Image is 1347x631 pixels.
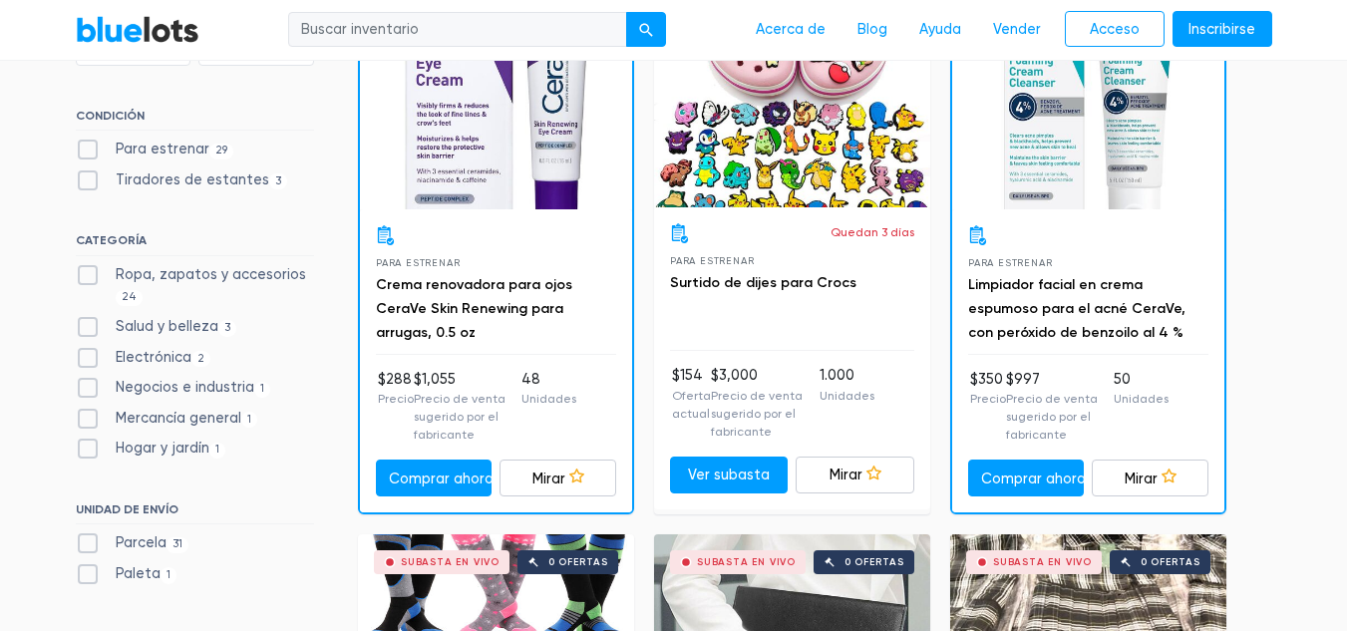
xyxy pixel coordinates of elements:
font: Unidades [1114,392,1169,406]
font: 0 ofertas [548,556,608,568]
a: Blog [842,11,903,49]
font: 0 ofertas [1141,556,1200,568]
a: Mirar [1092,460,1208,496]
font: Para estrenar [968,257,1052,268]
font: Subasta en vivo [401,556,500,568]
a: Crema renovadora para ojos CeraVe Skin Renewing para arrugas, 0.5 oz [376,276,572,341]
font: 48 [521,371,540,388]
font: Unidades [820,389,874,403]
font: Precio [378,392,414,406]
font: 50 [1114,371,1131,388]
font: Mercancía general [116,410,241,427]
font: Quedan 3 días [831,225,914,239]
a: Acerca de [740,11,842,49]
a: Surtido de dijes para Crocs [670,274,856,291]
font: Mirar [532,470,565,486]
font: 3 [275,174,281,187]
font: Precio [970,392,1006,406]
font: 1 [215,443,219,456]
font: Subasta en vivo [697,556,796,568]
a: Mirar [796,457,914,493]
font: Electrónica [116,349,191,366]
font: Paleta [116,565,161,582]
font: Ropa, zapatos y accesorios [116,266,306,283]
font: CONDICIÓN [76,109,145,123]
font: UNIDAD DE ENVÍO [76,502,178,516]
font: Hogar y jardín [116,440,209,457]
font: CATEGORÍA [76,233,147,247]
font: Para estrenar [376,257,460,268]
font: $1,055 [414,371,456,388]
font: 29 [215,144,227,157]
a: Ayuda [903,11,977,49]
font: Parcela [116,534,167,551]
a: Vender [977,11,1057,49]
font: 2 [197,352,204,365]
font: 1 [260,382,264,395]
a: Ver subasta [670,457,789,493]
font: Blog [857,21,887,38]
font: 0 ofertas [844,556,904,568]
font: Precio de venta sugerido por el fabricante [414,392,505,442]
a: Comprar ahora [968,460,1085,496]
font: 24 [122,290,137,303]
font: $350 [970,371,1003,388]
font: Ver subasta [688,467,770,483]
font: Oferta actual [672,389,711,421]
font: Comprar ahora [981,470,1086,486]
a: Acceso [1065,11,1165,48]
a: Inscribirse [1173,11,1272,48]
font: 1.000 [820,367,854,384]
font: Inscribirse [1188,21,1255,38]
font: Unidades [521,392,576,406]
font: Mirar [830,467,862,483]
font: $288 [378,371,412,388]
font: Tiradores de estantes [116,171,269,188]
font: Salud y belleza [116,318,218,335]
font: Acceso [1090,21,1140,38]
a: Limpiador facial en crema espumoso para el acné CeraVe, con peróxido de benzoilo al 4 % [968,276,1185,341]
font: 31 [172,537,182,550]
a: Mirar [500,460,616,496]
font: 1 [247,413,251,426]
font: Acerca de [756,21,826,38]
font: Vender [993,21,1041,38]
font: Precio de venta sugerido por el fabricante [711,389,803,439]
font: Precio de venta sugerido por el fabricante [1006,392,1098,442]
font: Ayuda [919,21,961,38]
font: $3,000 [711,367,758,384]
font: Para estrenar [670,255,754,266]
font: Subasta en vivo [993,556,1092,568]
font: 3 [224,321,230,334]
font: $154 [672,367,703,384]
font: Comprar ahora [389,470,494,486]
font: Para estrenar [116,141,209,158]
input: Buscar inventario [288,12,627,48]
font: $997 [1006,371,1040,388]
font: 1 [167,568,170,581]
font: Negocios e industria [116,379,254,396]
a: Comprar ahora [376,460,493,496]
font: Mirar [1125,470,1158,486]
